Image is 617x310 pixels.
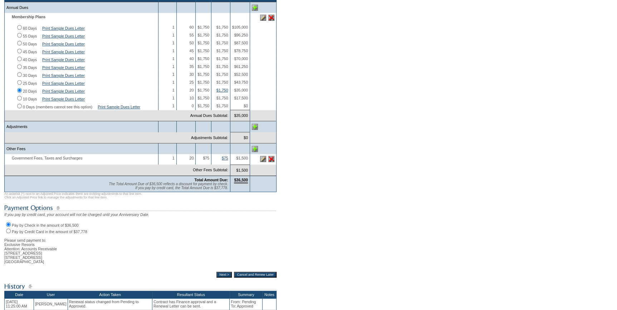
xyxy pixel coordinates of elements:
span: 60 [190,25,194,29]
a: $1,750 [216,88,228,92]
th: Notes [263,291,276,299]
span: $1,750 [216,96,228,100]
td: Renewal status changed from Pending to Approved. [68,299,152,309]
span: 20 [190,156,194,160]
a: Print Sample Dues Letter [42,89,85,93]
span: $87,500 [234,41,248,45]
label: 10 Days [23,97,37,101]
span: $1,750 [216,25,228,29]
span: $1,750 [197,25,209,29]
td: [DATE] 11:25:00 AM [5,299,34,309]
span: $43,750 [234,80,248,84]
span: $96,250 [234,33,248,37]
span: $105,000 [232,25,248,29]
span: $1,750 [216,56,228,61]
a: Print Sample Dues Letter [98,105,140,109]
label: 40 Days [23,58,37,62]
td: Annual Dues Subtotal: [5,110,230,121]
span: An asterisk (*) next to an Adjusted Price indicates there are existing adjustments to that line i... [4,192,142,199]
th: Action Taken [68,291,152,299]
span: $36,500 [234,178,248,183]
input: Next > [216,272,232,277]
span: $1,750 [216,41,228,45]
span: 50 [190,41,194,45]
span: $1,750 [197,49,209,53]
div: Please send payment to: Exclusive Resorts Attention: Accounts Receivable [STREET_ADDRESS] [STREET... [4,234,276,264]
span: 25 [190,80,194,84]
a: $75 [222,156,228,160]
td: $0 [230,132,250,143]
span: $52,500 [234,72,248,77]
b: Membership Plans [12,15,45,19]
span: If you pay by credit card, your account will not be charged until your Anniversary Date. [4,212,149,217]
th: User [34,291,68,299]
span: $17,500 [234,96,248,100]
img: subTtlHistory.gif [4,282,276,291]
span: $1,750 [216,104,228,108]
span: $1,750 [197,72,209,77]
span: $1,750 [197,33,209,37]
img: Delete this line item [268,156,274,162]
span: $70,000 [234,56,248,61]
a: Print Sample Dues Letter [42,42,85,46]
span: $1,750 [216,64,228,69]
td: Adjustments [5,121,158,132]
td: From: Pending To: Approved [230,299,263,309]
span: Government Fees, Taxes and Surcharges [6,156,86,160]
span: $1,750 [197,64,209,69]
a: Print Sample Dues Letter [42,50,85,54]
span: 1 [172,80,175,84]
span: 20 [190,88,194,92]
span: $1,750 [216,80,228,84]
label: 0 Days (members cannot see this option) [23,105,92,109]
a: Print Sample Dues Letter [42,97,85,101]
label: 25 Days [23,81,37,85]
td: Contract has Finance approval and a Renewal Letter can be sent. [152,299,230,309]
span: 1 [172,88,175,92]
span: $35,000 [234,88,248,92]
label: 30 Days [23,73,37,78]
span: 35 [190,64,194,69]
td: Adjustments Subtotal: [5,132,230,143]
span: $1,750 [197,104,209,108]
span: $1,750 [216,72,228,77]
span: 1 [172,156,175,160]
td: Other Fees [5,143,158,154]
td: $35,000 [230,110,250,121]
img: Edit this line item [260,156,266,162]
span: 1 [172,72,175,77]
label: 60 Days [23,26,37,30]
span: 1 [172,33,175,37]
span: $78,750 [234,49,248,53]
span: The Total Amount Due of $36,500 reflects a discount for payment by check. If you pay by credit ca... [109,182,228,190]
label: 35 Days [23,65,37,70]
a: Print Sample Dues Letter [42,73,85,78]
label: Pay by Credit Card in the amount of $37,778 [12,230,87,234]
img: Add Annual Dues line item [252,5,258,11]
span: $1,750 [216,33,228,37]
img: Edit this line item [260,15,266,21]
span: 0 [192,104,194,108]
span: 1 [172,104,175,108]
td: $1,500 [230,164,250,176]
td: Other Fees Subtotal: [5,164,230,176]
span: 10 [190,96,194,100]
label: 45 Days [23,50,37,54]
th: Summary [230,291,263,299]
span: $0 [244,104,248,108]
input: Cancel and Renew Later [234,272,276,277]
img: Add Other Fees line item [252,146,258,152]
span: $1,500 [236,156,248,160]
label: 20 Days [23,89,37,93]
td: Annual Dues [5,2,158,13]
span: $75 [203,156,209,160]
th: Date [5,291,34,299]
span: 1 [172,49,175,53]
a: Print Sample Dues Letter [42,81,85,85]
span: 1 [172,41,175,45]
label: Pay by Check in the amount of $36,500 [12,223,79,227]
a: Print Sample Dues Letter [42,26,85,30]
label: 50 Days [23,42,37,46]
span: $1,750 [197,96,209,100]
a: Print Sample Dues Letter [42,65,85,70]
